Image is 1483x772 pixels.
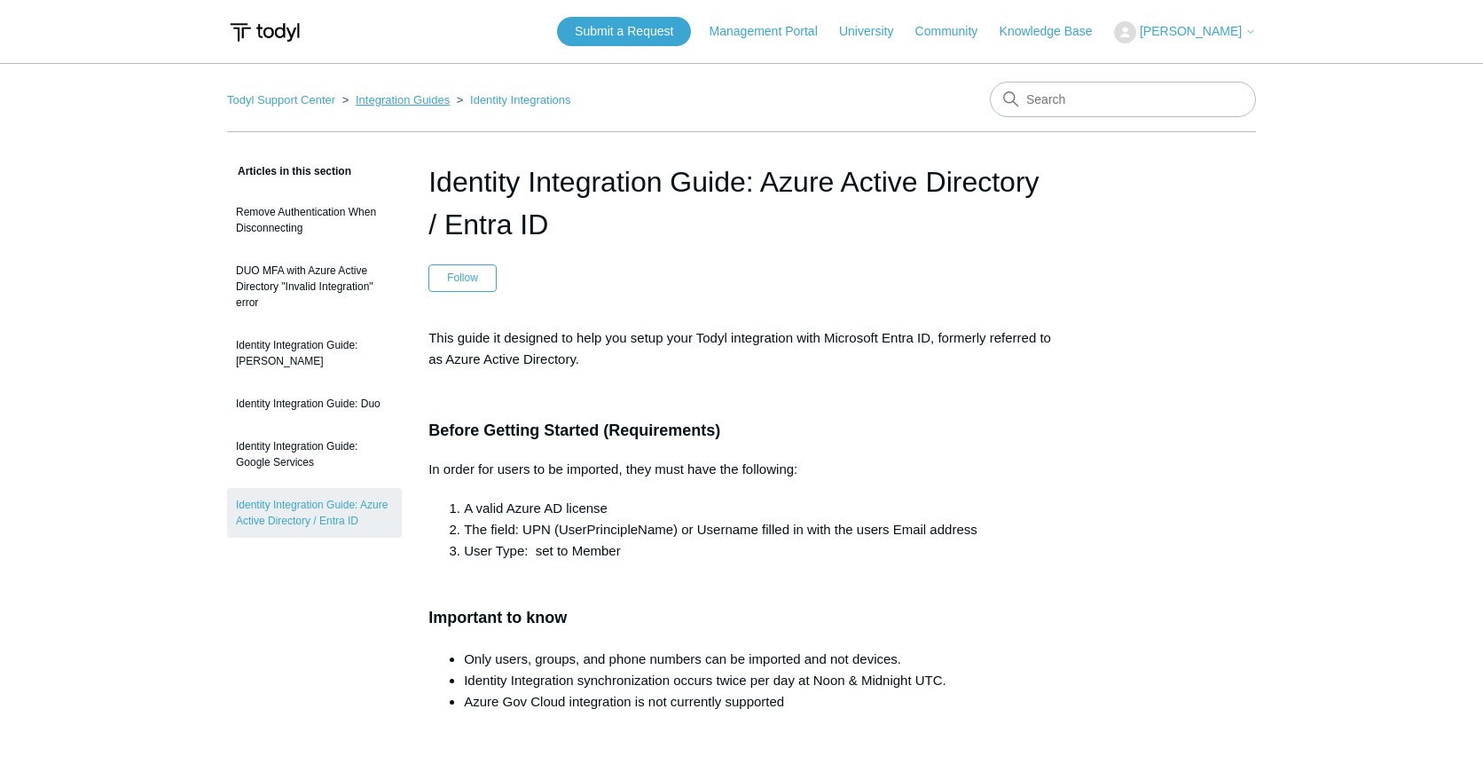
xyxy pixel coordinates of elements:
li: Only users, groups, and phone numbers can be imported and not devices. [464,649,1055,670]
span: [PERSON_NAME] [1140,24,1242,38]
a: Identity Integrations [470,93,570,106]
h3: Important to know [428,579,1055,631]
a: Identity Integration Guide: Duo [227,387,402,421]
a: Remove Authentication When Disconnecting [227,195,402,245]
a: Identity Integration Guide: Google Services [227,429,402,479]
p: This guide it designed to help you setup your Todyl integration with Microsoft Entra ID, formerly... [428,327,1055,370]
li: Azure Gov Cloud integration is not currently supported [464,691,1055,713]
a: Submit a Request [557,17,691,46]
a: Knowledge Base [1000,22,1110,41]
a: University [839,22,911,41]
h1: Identity Integration Guide: Azure Active Directory / Entra ID [428,161,1055,246]
li: Identity Integrations [453,93,571,106]
li: User Type: set to Member [464,540,1055,562]
h3: Before Getting Started (Requirements) [428,418,1055,444]
img: Todyl Support Center Help Center home page [227,16,302,49]
li: Identity Integration synchronization occurs twice per day at Noon & Midnight UTC. [464,670,1055,691]
li: A valid Azure AD license [464,498,1055,519]
a: Identity Integration Guide: Azure Active Directory / Entra ID [227,488,402,538]
a: Identity Integration Guide: [PERSON_NAME] [227,328,402,378]
input: Search [990,82,1256,117]
li: Todyl Support Center [227,93,339,106]
a: Community [915,22,996,41]
span: Articles in this section [227,165,351,177]
button: Follow Article [428,264,497,291]
a: Integration Guides [356,93,450,106]
a: Todyl Support Center [227,93,335,106]
li: The field: UPN (UserPrincipleName) or Username filled in with the users Email address [464,519,1055,540]
button: [PERSON_NAME] [1114,21,1256,43]
p: In order for users to be imported, they must have the following: [428,459,1055,480]
li: Integration Guides [339,93,453,106]
a: Management Portal [710,22,836,41]
a: DUO MFA with Azure Active Directory "Invalid Integration" error [227,254,402,319]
